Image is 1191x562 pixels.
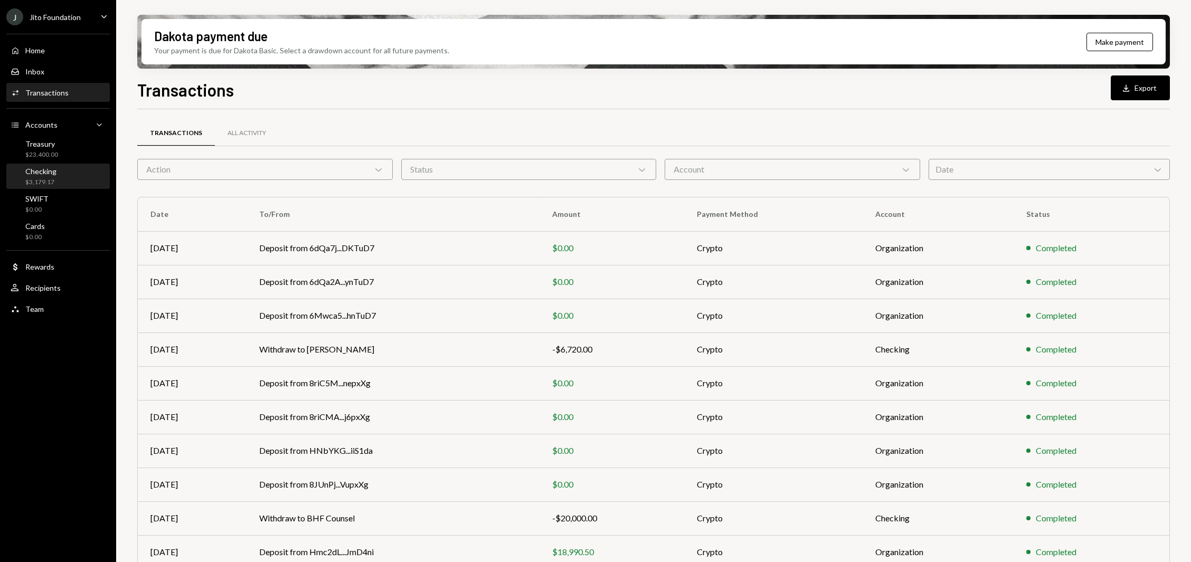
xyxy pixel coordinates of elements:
div: [DATE] [150,411,234,423]
div: -$20,000.00 [552,512,672,525]
div: Status [401,159,657,180]
td: Withdraw to BHF Counsel [247,501,539,535]
th: Payment Method [684,197,863,231]
div: [DATE] [150,444,234,457]
td: Organization [863,299,1014,332]
a: Team [6,299,110,318]
td: Checking [863,332,1014,366]
a: Rewards [6,257,110,276]
a: Transactions [6,83,110,102]
a: Accounts [6,115,110,134]
div: SWIFT [25,194,49,203]
div: Accounts [25,120,58,129]
div: $0.00 [552,411,672,423]
td: Organization [863,400,1014,434]
div: Completed [1036,275,1076,288]
td: Organization [863,366,1014,400]
div: Action [137,159,393,180]
td: Checking [863,501,1014,535]
div: All Activity [228,129,266,138]
div: $0.00 [552,444,672,457]
td: Organization [863,231,1014,265]
div: [DATE] [150,242,234,254]
div: J [6,8,23,25]
div: Recipients [25,283,61,292]
div: Transactions [25,88,69,97]
div: Completed [1036,377,1076,389]
td: Organization [863,265,1014,299]
div: Inbox [25,67,44,76]
a: All Activity [215,120,279,147]
div: Completed [1036,512,1076,525]
div: Jito Foundation [30,13,81,22]
a: Inbox [6,62,110,81]
div: Completed [1036,309,1076,322]
div: $0.00 [552,275,672,288]
div: -$6,720.00 [552,343,672,356]
td: Organization [863,434,1014,468]
div: Treasury [25,139,58,148]
div: $23,400.00 [25,150,58,159]
th: Date [138,197,247,231]
td: Crypto [684,434,863,468]
div: $3,179.17 [25,178,56,187]
div: [DATE] [150,309,234,322]
td: Crypto [684,231,863,265]
div: Completed [1036,343,1076,356]
a: Transactions [137,120,215,147]
div: Account [665,159,920,180]
td: Crypto [684,299,863,332]
th: Status [1014,197,1169,231]
div: [DATE] [150,512,234,525]
div: Dakota payment due [154,27,268,45]
div: Home [25,46,45,55]
td: Crypto [684,366,863,400]
h1: Transactions [137,79,234,100]
a: Recipients [6,278,110,297]
div: Your payment is due for Dakota Basic. Select a drawdown account for all future payments. [154,45,449,56]
a: Checking$3,179.17 [6,164,110,189]
div: $0.00 [25,233,45,242]
a: Treasury$23,400.00 [6,136,110,161]
td: Deposit from HNbYKG...iiS1da [247,434,539,468]
button: Make payment [1086,33,1153,51]
div: Completed [1036,242,1076,254]
td: Withdraw to [PERSON_NAME] [247,332,539,366]
div: Transactions [150,129,202,138]
button: Export [1111,75,1170,100]
td: Deposit from 8JUnPj...VupxXg [247,468,539,501]
div: Rewards [25,262,54,271]
td: Deposit from 8riCMA...j6pxXg [247,400,539,434]
div: $0.00 [25,205,49,214]
td: Deposit from 8riC5M...nepxXg [247,366,539,400]
div: [DATE] [150,275,234,288]
td: Deposit from 6Mwca5...hnTuD7 [247,299,539,332]
div: $0.00 [552,377,672,389]
div: Completed [1036,444,1076,457]
td: Crypto [684,265,863,299]
th: Amount [540,197,684,231]
th: Account [863,197,1014,231]
div: [DATE] [150,343,234,356]
div: [DATE] [150,478,234,491]
div: Date [929,159,1170,180]
div: Completed [1036,478,1076,491]
div: [DATE] [150,377,234,389]
a: Home [6,41,110,60]
div: Completed [1036,546,1076,558]
td: Deposit from 6dQa7j...DKTuD7 [247,231,539,265]
td: Crypto [684,332,863,366]
td: Deposit from 6dQa2A...ynTuD7 [247,265,539,299]
div: [DATE] [150,546,234,558]
div: $0.00 [552,309,672,322]
a: SWIFT$0.00 [6,191,110,216]
td: Organization [863,468,1014,501]
div: Checking [25,167,56,176]
td: Crypto [684,501,863,535]
div: $0.00 [552,242,672,254]
th: To/From [247,197,539,231]
div: Cards [25,222,45,231]
div: Completed [1036,411,1076,423]
td: Crypto [684,468,863,501]
td: Crypto [684,400,863,434]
